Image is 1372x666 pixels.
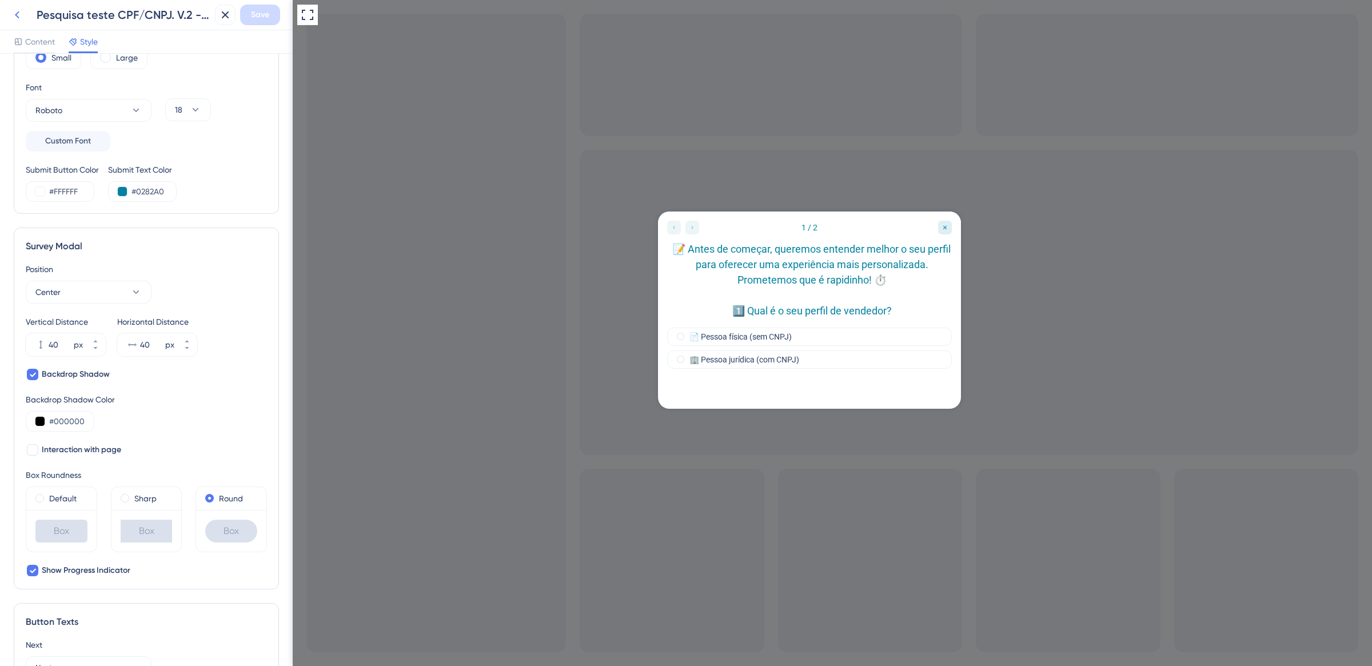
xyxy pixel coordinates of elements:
[85,345,106,356] button: px
[26,638,267,652] div: Next
[42,368,110,381] span: Backdrop Shadow
[117,315,197,329] div: Horizontal Distance
[26,315,106,329] div: Vertical Distance
[26,240,267,253] div: Survey Modal
[26,393,267,406] div: Backdrop Shadow Color
[240,5,280,25] button: Save
[85,333,106,345] button: px
[26,131,110,151] button: Custom Font
[121,520,173,543] div: Box
[26,468,267,482] div: Box Roundness
[251,8,269,22] span: Save
[26,281,151,304] button: Center
[177,333,197,345] button: px
[26,615,267,629] div: Button Texts
[205,520,257,543] div: Box
[26,163,99,177] div: Submit Button Color
[74,338,83,352] div: px
[165,98,211,121] button: 18
[26,262,267,276] div: Position
[219,492,243,505] label: Round
[175,103,182,117] span: 18
[49,492,77,505] label: Default
[80,35,98,49] span: Style
[26,81,151,94] div: Font
[35,103,62,117] span: Roboto
[25,35,55,49] span: Content
[365,212,668,409] iframe: UserGuiding Survey
[42,443,121,457] span: Interaction with page
[45,134,91,148] span: Custom Font
[35,285,61,299] span: Center
[26,99,151,122] button: Roboto
[140,338,163,352] input: px
[51,51,71,65] label: Small
[177,345,197,356] button: px
[108,163,177,177] div: Submit Text Color
[35,520,87,543] div: Box
[42,564,130,577] span: Show Progress Indicator
[49,338,71,352] input: px
[165,338,174,352] div: px
[134,492,157,505] label: Sharp
[116,51,138,65] label: Large
[37,7,210,23] div: Pesquisa teste CPF/CNPJ. V.2 - STG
